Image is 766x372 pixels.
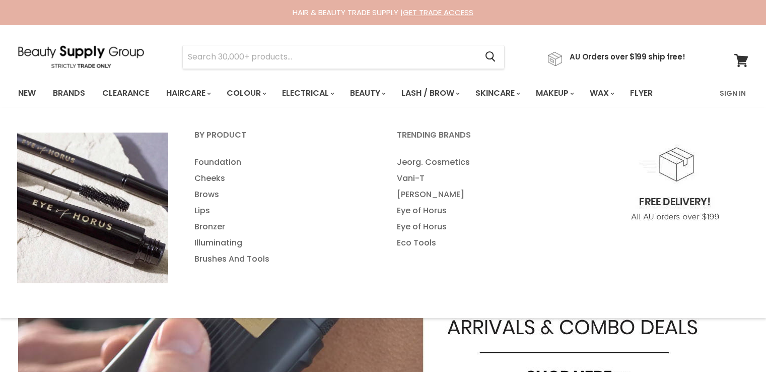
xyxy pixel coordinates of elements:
a: Trending Brands [384,127,585,152]
a: Flyer [622,83,660,104]
a: Beauty [342,83,392,104]
ul: Main menu [384,154,585,251]
a: Makeup [528,83,580,104]
a: Cheeks [182,170,382,187]
a: Brands [45,83,93,104]
a: Brows [182,187,382,203]
a: Jeorg. Cosmetics [384,154,585,170]
a: Wax [582,83,620,104]
input: Search [183,45,477,69]
ul: Main menu [11,79,687,108]
form: Product [182,45,505,69]
a: Vani-T [384,170,585,187]
a: Illuminating [182,235,382,251]
ul: Main menu [182,154,382,267]
a: Eye of Horus [384,203,585,219]
a: Lash / Brow [394,83,466,104]
a: [PERSON_NAME] [384,187,585,203]
a: Bronzer [182,219,382,235]
a: Brushes And Tools [182,251,382,267]
a: Foundation [182,154,382,170]
a: Haircare [159,83,217,104]
a: Clearance [95,83,157,104]
a: Lips [182,203,382,219]
a: Colour [219,83,272,104]
a: By Product [182,127,382,152]
a: Eye of Horus [384,219,585,235]
iframe: Gorgias live chat messenger [716,325,756,362]
button: Search [477,45,504,69]
a: Skincare [468,83,526,104]
a: Electrical [274,83,340,104]
a: New [11,83,43,104]
a: GET TRADE ACCESS [403,7,473,18]
a: Eco Tools [384,235,585,251]
div: HAIR & BEAUTY TRADE SUPPLY | [6,8,761,18]
a: Sign In [714,83,752,104]
nav: Main [6,79,761,108]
